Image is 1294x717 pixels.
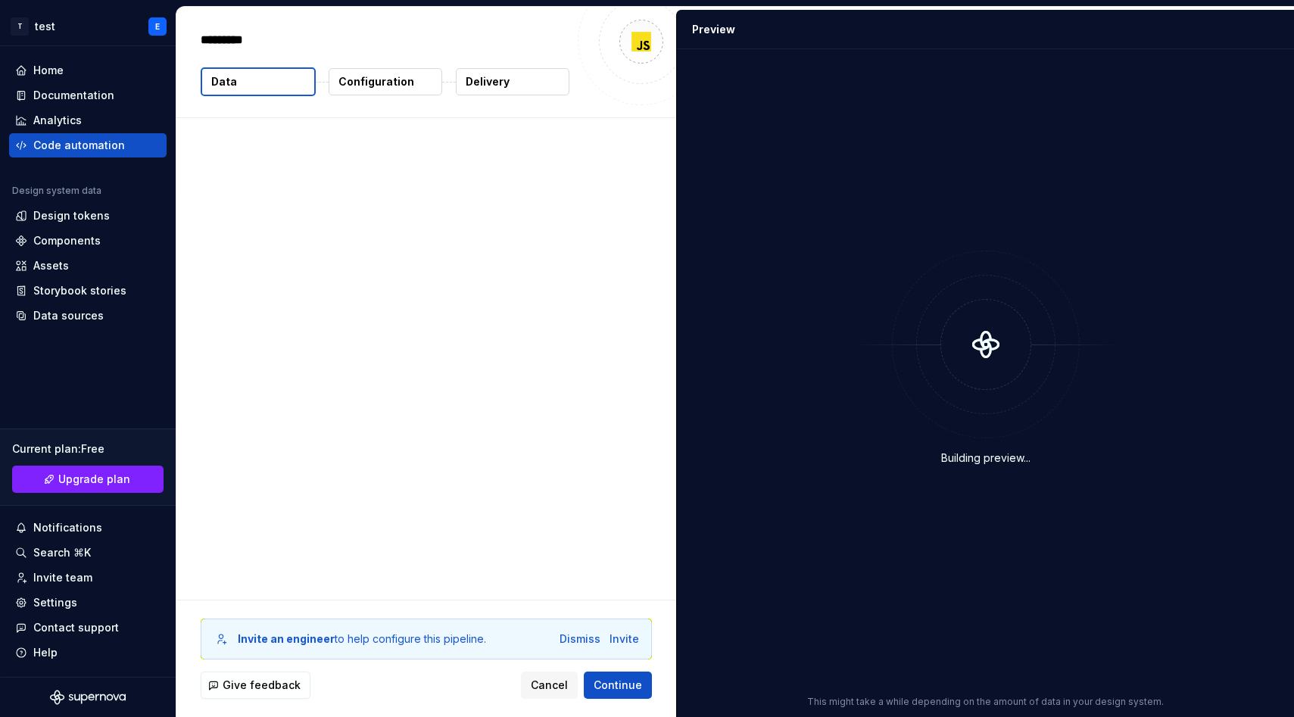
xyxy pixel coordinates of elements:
button: Delivery [456,68,569,95]
div: T [11,17,29,36]
div: Data sources [33,308,104,323]
a: Design tokens [9,204,167,228]
button: Give feedback [201,672,310,699]
a: Data sources [9,304,167,328]
a: Home [9,58,167,83]
div: Search ⌘K [33,545,91,560]
div: Storybook stories [33,283,126,298]
div: Invite team [33,570,92,585]
button: Cancel [521,672,578,699]
div: Help [33,645,58,660]
button: Continue [584,672,652,699]
button: Contact support [9,616,167,640]
div: test [35,19,55,34]
a: Code automation [9,133,167,157]
button: Notifications [9,516,167,540]
button: Search ⌘K [9,541,167,565]
p: Configuration [338,74,414,89]
div: Preview [692,22,735,37]
a: Upgrade plan [12,466,164,493]
div: Code automation [33,138,125,153]
p: Data [211,74,237,89]
p: This might take a while depending on the amount of data in your design system. [807,696,1164,708]
div: Design system data [12,185,101,197]
span: Continue [594,678,642,693]
div: Analytics [33,113,82,128]
div: Documentation [33,88,114,103]
div: Notifications [33,520,102,535]
div: Settings [33,595,77,610]
span: Upgrade plan [58,472,130,487]
svg: Supernova Logo [50,690,126,705]
div: to help configure this pipeline. [238,631,486,647]
button: Help [9,641,167,665]
div: Current plan : Free [12,441,164,457]
div: Contact support [33,620,119,635]
a: Assets [9,254,167,278]
span: Give feedback [223,678,301,693]
span: Cancel [531,678,568,693]
b: Invite an engineer [238,632,335,645]
button: Invite [610,631,639,647]
div: Building preview... [941,450,1031,466]
a: Storybook stories [9,279,167,303]
div: Design tokens [33,208,110,223]
p: Delivery [466,74,510,89]
button: TtestE [3,10,173,42]
a: Components [9,229,167,253]
button: Dismiss [560,631,600,647]
button: Data [201,67,316,96]
a: Invite team [9,566,167,590]
a: Documentation [9,83,167,108]
a: Settings [9,591,167,615]
div: Home [33,63,64,78]
div: E [155,20,160,33]
button: Configuration [329,68,442,95]
div: Assets [33,258,69,273]
div: Components [33,233,101,248]
a: Analytics [9,108,167,132]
